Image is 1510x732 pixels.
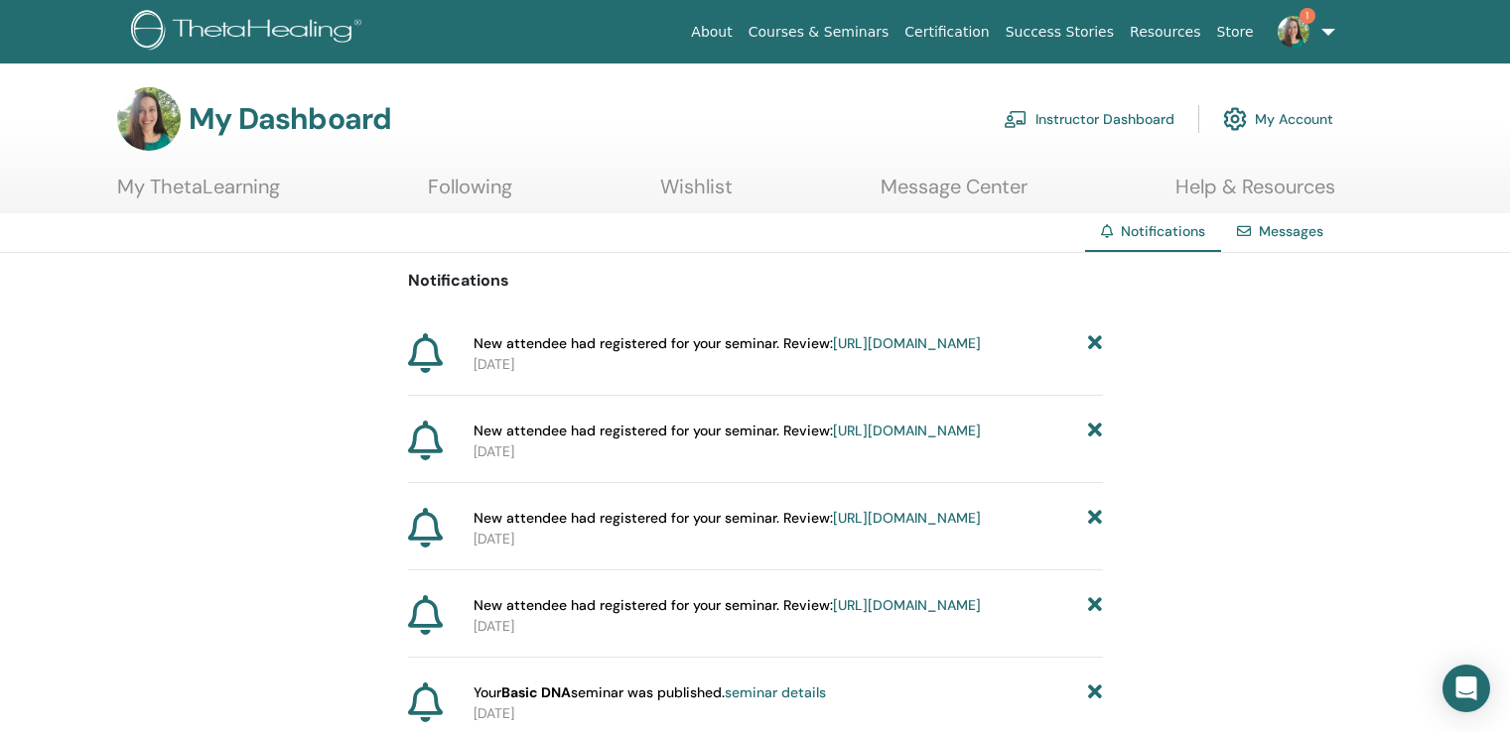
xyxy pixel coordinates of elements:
[1004,97,1174,141] a: Instructor Dashboard
[1121,222,1205,240] span: Notifications
[998,14,1122,51] a: Success Stories
[1122,14,1209,51] a: Resources
[474,529,1103,549] p: [DATE]
[833,509,981,527] a: [URL][DOMAIN_NAME]
[660,175,733,213] a: Wishlist
[1223,97,1333,141] a: My Account
[896,14,997,51] a: Certification
[474,595,981,616] span: New attendee had registered for your seminar. Review:
[474,333,981,354] span: New attendee had registered for your seminar. Review:
[474,682,826,703] span: Your seminar was published.
[474,616,1103,637] p: [DATE]
[501,683,571,701] strong: Basic DNA
[725,683,826,701] a: seminar details
[131,10,368,55] img: logo.png
[833,422,981,439] a: [URL][DOMAIN_NAME]
[1259,222,1323,240] a: Messages
[833,334,981,352] a: [URL][DOMAIN_NAME]
[881,175,1028,213] a: Message Center
[1175,175,1335,213] a: Help & Resources
[1278,16,1309,48] img: default.jpg
[1209,14,1262,51] a: Store
[117,175,280,213] a: My ThetaLearning
[428,175,512,213] a: Following
[741,14,897,51] a: Courses & Seminars
[408,269,1103,293] p: Notifications
[474,441,1103,462] p: [DATE]
[1442,665,1490,712] div: Open Intercom Messenger
[683,14,740,51] a: About
[474,421,981,441] span: New attendee had registered for your seminar. Review:
[474,354,1103,375] p: [DATE]
[833,596,981,614] a: [URL][DOMAIN_NAME]
[1223,102,1247,136] img: cog.svg
[474,508,981,529] span: New attendee had registered for your seminar. Review:
[189,101,391,137] h3: My Dashboard
[474,703,1103,724] p: [DATE]
[1300,8,1315,24] span: 1
[1004,110,1028,128] img: chalkboard-teacher.svg
[117,87,181,151] img: default.jpg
